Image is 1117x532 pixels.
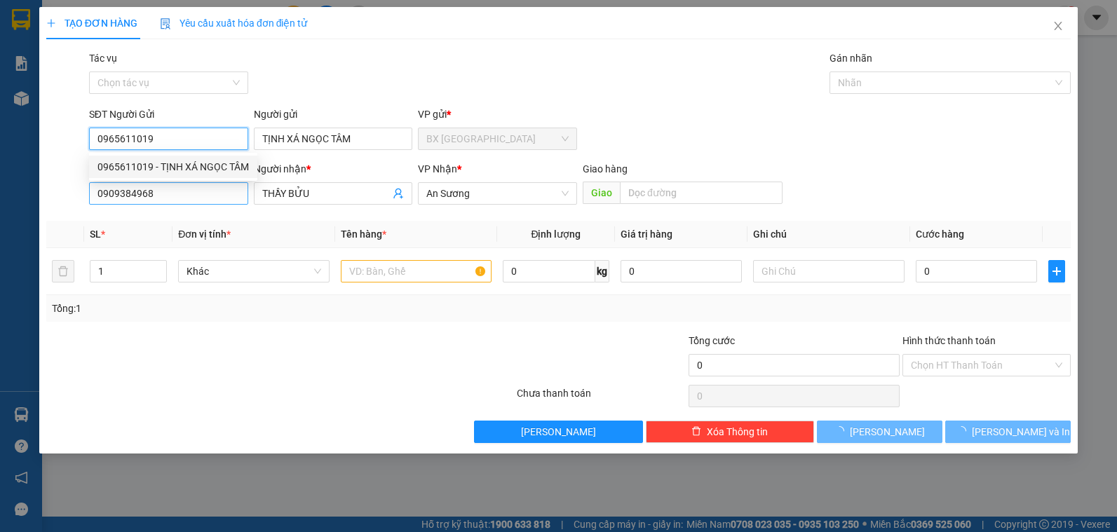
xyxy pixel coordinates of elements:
[956,426,972,436] span: loading
[1038,7,1078,46] button: Close
[747,221,909,248] th: Ghi chú
[621,229,672,240] span: Giá trị hàng
[621,260,742,282] input: 0
[11,92,32,107] span: CR :
[1049,266,1064,277] span: plus
[916,229,964,240] span: Cước hàng
[691,426,701,437] span: delete
[426,183,569,204] span: An Sương
[972,424,1070,439] span: [PERSON_NAME] và In
[89,107,248,122] div: SĐT Người Gửi
[341,260,492,282] input: VD: Bàn, Ghế
[817,421,942,443] button: [PERSON_NAME]
[393,188,404,199] span: user-add
[753,260,904,282] input: Ghi Chú
[418,163,457,175] span: VP Nhận
[426,128,569,149] span: BX Tân Châu
[164,62,285,82] div: 0989589115
[178,229,231,240] span: Đơn vị tính
[12,13,34,28] span: Gửi:
[90,229,101,240] span: SL
[187,261,320,282] span: Khác
[583,182,620,204] span: Giao
[531,229,581,240] span: Định lượng
[12,62,154,82] div: 0988825262
[160,18,171,29] img: icon
[254,161,413,177] div: Người nhận
[707,424,768,439] span: Xóa Thông tin
[830,53,872,64] label: Gán nhãn
[11,90,156,107] div: 70.000
[254,107,413,122] div: Người gửi
[97,159,249,175] div: 0965611019 - TỊNH XÁ NGỌC TÂM
[164,13,198,28] span: Nhận:
[52,260,74,282] button: delete
[521,424,596,439] span: [PERSON_NAME]
[474,421,642,443] button: [PERSON_NAME]
[341,229,386,240] span: Tên hàng
[89,53,117,64] label: Tác vụ
[620,182,783,204] input: Dọc đường
[164,46,285,62] div: triều
[160,18,308,29] span: Yêu cầu xuất hóa đơn điện tử
[1052,20,1064,32] span: close
[834,426,850,436] span: loading
[1048,260,1065,282] button: plus
[52,301,432,316] div: Tổng: 1
[689,335,735,346] span: Tổng cước
[89,156,257,178] div: 0965611019 - TỊNH XÁ NGỌC TÂM
[418,107,577,122] div: VP gửi
[164,12,285,46] div: Lý Thường Kiệt
[945,421,1071,443] button: [PERSON_NAME] và In
[12,12,154,46] div: BX [GEOGRAPHIC_DATA]
[646,421,814,443] button: deleteXóa Thông tin
[515,386,686,410] div: Chưa thanh toán
[46,18,137,29] span: TẠO ĐƠN HÀNG
[46,18,56,28] span: plus
[850,424,925,439] span: [PERSON_NAME]
[583,163,628,175] span: Giao hàng
[595,260,609,282] span: kg
[902,335,996,346] label: Hình thức thanh toán
[12,46,154,62] div: ÚT TUYẾT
